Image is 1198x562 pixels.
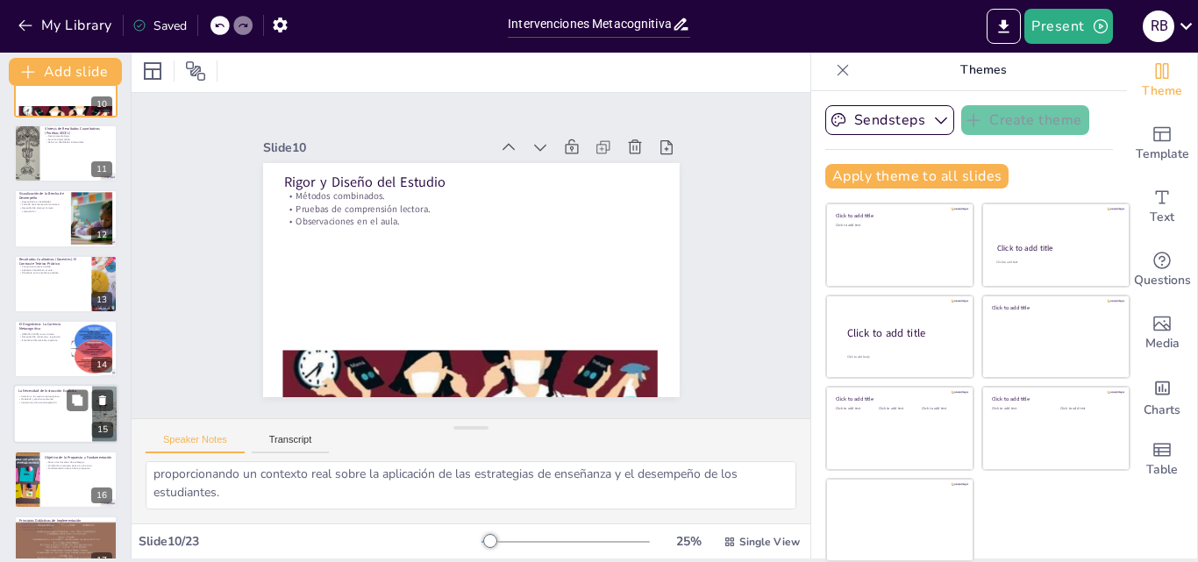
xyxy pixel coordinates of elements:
div: Click to add title [836,395,961,402]
p: Desequilibrio en habilidades. [19,200,66,203]
p: Falta de herramientas de monitoreo. [19,203,66,207]
p: Cambio de un proceso pasivo a uno activo. [45,464,112,467]
p: Aplicación limitada en el aula. [19,268,87,272]
span: Theme [1142,82,1182,101]
div: Click to add body [847,355,958,359]
p: Modelado y práctica constante. [18,398,87,402]
p: Síntesis de Resultados Cuantitativos (Pruebas SECEL) [45,126,112,136]
div: 14 [91,357,112,373]
span: Single View [739,535,800,549]
div: Click to add text [836,407,875,411]
div: Click to add title [836,212,961,219]
p: Conocimiento teórico sólido. [19,265,87,268]
button: Delete Slide [92,390,113,411]
p: Ajuste a la madurez cognitiva. [19,525,112,529]
div: 12 [14,189,118,247]
p: Fundamentación teórica de la propuesta. [45,466,112,470]
button: Duplicate Slide [67,390,88,411]
p: [MEDICAL_DATA] como síntoma. [19,332,66,336]
button: Add slide [9,58,122,86]
span: Text [1150,208,1174,227]
p: Métodos combinados. [283,189,658,203]
p: El Diagnóstico: La Carencia Metacognitiva [19,322,66,331]
div: Click to add text [1060,407,1116,411]
p: Visualización de la Brecha de Desempeño [19,191,66,201]
p: Importancia de la autorregulación. [18,402,87,405]
div: 16 [14,451,118,509]
p: Themes [857,49,1109,91]
div: Add text boxes [1127,175,1197,238]
span: Table [1146,460,1178,480]
p: Rigor y Diseño del Estudio [283,173,658,192]
div: Add images, graphics, shapes or video [1127,302,1197,365]
div: Click to add text [879,407,918,411]
button: Present [1024,9,1112,44]
div: Click to add text [996,260,1113,265]
div: 25 % [667,533,710,550]
div: 11 [91,161,112,177]
input: Insert title [508,11,672,37]
div: 13 [91,292,112,308]
p: Necesidad de monitoreo y regulación. [19,336,66,339]
p: Dotar a los docentes de estrategias. [45,460,112,464]
p: Pruebas de comprensión lectora. [283,203,658,216]
p: Déficit en habilidades inferenciales. [45,141,112,145]
div: Saved [132,18,187,34]
span: Template [1136,145,1189,164]
div: Click to add text [922,407,961,411]
div: Click to add text [992,407,1047,411]
div: Slide 10 / 23 [139,533,481,550]
div: Layout [139,57,167,85]
div: Click to add title [997,243,1114,253]
button: Transcript [252,434,330,453]
div: 11 [14,124,118,182]
p: Resultados Cualitativos (Docentes): El Contraste Teórico-Práctico [19,257,87,267]
div: Get real-time input from your audience [1127,238,1197,302]
span: Media [1145,334,1180,353]
div: Click to add title [847,326,959,341]
p: La Necesidad de Instrucción Explícita [18,388,87,394]
button: Apply theme to all slides [825,164,1009,189]
div: 10 [91,96,112,112]
p: Obstáculo en la enseñanza explícita. [19,271,87,274]
button: Sendsteps [825,105,954,135]
p: Enseñanza diferenciada y explícita. [19,338,66,342]
p: Promoción de la autorreflexión. [19,529,112,532]
p: Nivel promedio bajo. [45,134,112,138]
div: 12 [91,227,112,243]
span: Position [185,60,206,82]
div: 13 [14,255,118,313]
div: R B [1143,11,1174,42]
p: Solución a la carencia metacognitiva. [18,395,87,398]
p: Necesidad de alcanzar la meta comprensión. [19,207,66,213]
div: 16 [91,487,112,503]
div: Click to add title [992,395,1117,402]
div: 15 [92,423,113,438]
span: Charts [1144,401,1180,420]
p: Objetivo de la Propuesta y Fundamentación [45,454,112,459]
div: 10 [14,59,118,117]
div: Change the overall theme [1127,49,1197,112]
p: Dominio literal sólido. [45,138,112,141]
div: 14 [14,320,118,378]
span: Questions [1134,271,1191,290]
div: Add charts and graphs [1127,365,1197,428]
p: Observaciones en el aula. [283,215,658,228]
button: My Library [13,11,119,39]
button: R B [1143,9,1174,44]
textarea: La combinación de métodos cuantitativos y cualitativos en la investigación permite obtener una vi... [146,461,796,509]
div: Add ready made slides [1127,112,1197,175]
div: 15 [13,385,118,445]
button: Export to PowerPoint [987,9,1021,44]
p: Implementación explícita y directa. [19,522,112,525]
div: Click to add title [992,303,1117,310]
p: Principios Didácticos de Implementación [19,518,112,523]
div: Add a table [1127,428,1197,491]
div: Click to add text [836,224,961,228]
button: Speaker Notes [146,434,245,453]
button: Create theme [961,105,1089,135]
div: Slide 10 [263,139,490,156]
